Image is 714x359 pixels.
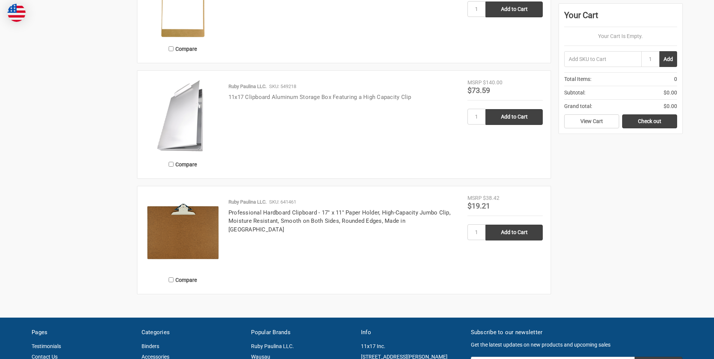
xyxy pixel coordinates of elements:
[169,46,174,51] input: Compare
[228,83,266,90] p: Ruby Paulina LLC.
[269,83,296,90] p: SKU: 549218
[664,102,677,110] span: $0.00
[652,339,714,359] iframe: Google Customer Reviews
[564,102,592,110] span: Grand total:
[467,194,482,202] div: MSRP
[564,114,619,129] a: View Cart
[142,328,244,337] h5: Categories
[486,2,543,17] input: Add to Cart
[142,343,159,349] a: Binders
[659,51,677,67] button: Add
[228,94,411,100] a: 11x17 Clipboard Aluminum Storage Box Featuring a High Capacity Clip
[622,114,677,129] a: Check out
[145,43,221,55] label: Compare
[471,341,682,349] p: Get the latest updates on new products and upcoming sales
[145,79,221,154] img: 11x17 Clipboard Aluminum Storage Box Featuring a High Capacity Clip
[169,277,174,282] input: Compare
[251,328,353,337] h5: Popular Brands
[467,79,482,87] div: MSRP
[664,89,677,97] span: $0.00
[145,194,221,269] img: Professional Hardboard Clipboard - 17" x 11" Paper Holder, High-Capacity Jumbo Clip, Moisture Res...
[564,75,591,83] span: Total Items:
[467,201,490,210] span: $19.21
[483,79,502,85] span: $140.00
[564,89,585,97] span: Subtotal:
[169,162,174,167] input: Compare
[483,195,499,201] span: $38.42
[145,158,221,170] label: Compare
[564,9,677,27] div: Your Cart
[361,328,463,337] h5: Info
[674,75,677,83] span: 0
[471,328,682,337] h5: Subscribe to our newsletter
[486,225,543,240] input: Add to Cart
[486,109,543,125] input: Add to Cart
[228,198,266,206] p: Ruby Paulina LLC.
[8,4,26,22] img: duty and tax information for United States
[32,328,134,337] h5: Pages
[228,209,451,233] a: Professional Hardboard Clipboard - 17" x 11" Paper Holder, High-Capacity Jumbo Clip, Moisture Res...
[467,86,490,95] span: $73.59
[269,198,296,206] p: SKU: 641461
[32,343,61,349] a: Testimonials
[564,51,641,67] input: Add SKU to Cart
[145,274,221,286] label: Compare
[564,32,677,40] p: Your Cart Is Empty.
[251,343,294,349] a: Ruby Paulina LLC.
